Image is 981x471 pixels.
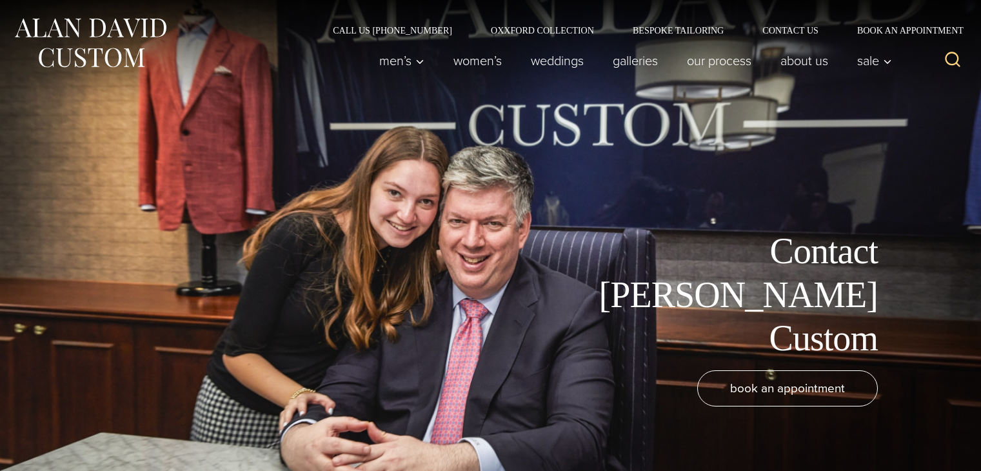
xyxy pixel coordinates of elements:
a: Bespoke Tailoring [613,26,743,35]
button: View Search Form [937,45,968,76]
a: Oxxford Collection [471,26,613,35]
span: book an appointment [730,379,845,397]
a: Galleries [599,48,673,74]
a: weddings [517,48,599,74]
a: About Us [766,48,843,74]
span: Sale [857,54,892,67]
h1: Contact [PERSON_NAME] Custom [588,230,878,360]
nav: Primary Navigation [365,48,899,74]
a: Women’s [439,48,517,74]
a: Call Us [PHONE_NUMBER] [313,26,471,35]
img: Alan David Custom [13,14,168,72]
a: Our Process [673,48,766,74]
nav: Secondary Navigation [313,26,968,35]
a: book an appointment [697,370,878,406]
span: Men’s [379,54,424,67]
a: Contact Us [743,26,838,35]
a: Book an Appointment [838,26,968,35]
